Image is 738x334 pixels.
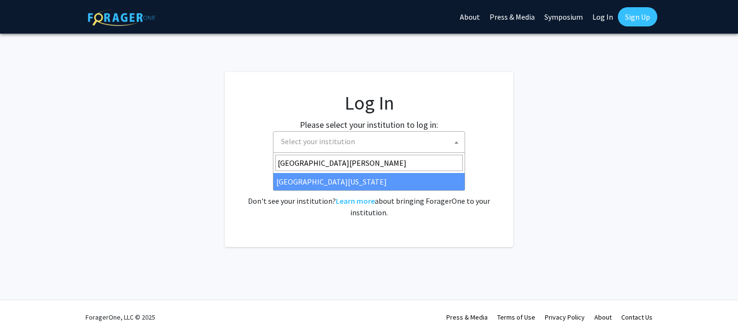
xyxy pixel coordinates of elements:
[336,196,375,206] a: Learn more about bringing ForagerOne to your institution
[618,7,657,26] a: Sign Up
[497,313,535,322] a: Terms of Use
[277,132,465,151] span: Select your institution
[281,136,355,146] span: Select your institution
[275,155,463,171] input: Search
[545,313,585,322] a: Privacy Policy
[621,313,652,322] a: Contact Us
[86,300,155,334] div: ForagerOne, LLC © 2025
[88,9,155,26] img: ForagerOne Logo
[7,291,41,327] iframe: Chat
[273,173,465,190] li: [GEOGRAPHIC_DATA][US_STATE]
[446,313,488,322] a: Press & Media
[244,91,494,114] h1: Log In
[273,131,465,153] span: Select your institution
[300,118,438,131] label: Please select your institution to log in:
[594,313,612,322] a: About
[244,172,494,218] div: No account? . Don't see your institution? about bringing ForagerOne to your institution.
